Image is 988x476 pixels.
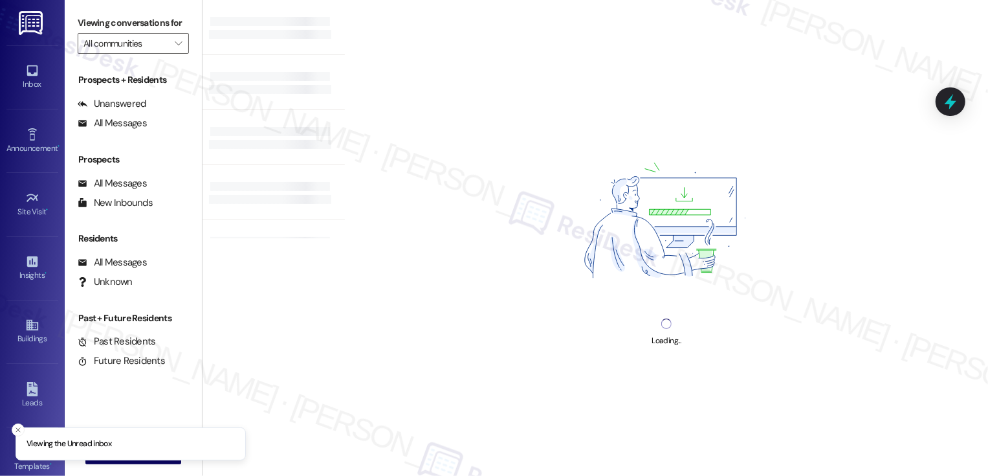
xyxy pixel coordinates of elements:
[65,73,202,87] div: Prospects + Residents
[27,438,111,450] p: Viewing the Unread inbox
[78,177,147,190] div: All Messages
[78,97,146,111] div: Unanswered
[78,275,133,289] div: Unknown
[12,424,25,436] button: Close toast
[175,38,182,49] i: 
[6,187,58,222] a: Site Visit •
[78,13,189,33] label: Viewing conversations for
[652,334,681,348] div: Loading...
[50,460,52,469] span: •
[65,153,202,166] div: Prospects
[78,335,156,348] div: Past Residents
[47,205,49,214] span: •
[6,314,58,349] a: Buildings
[83,33,168,54] input: All communities
[78,117,147,130] div: All Messages
[65,312,202,325] div: Past + Future Residents
[45,269,47,278] span: •
[78,196,153,210] div: New Inbounds
[78,354,165,368] div: Future Residents
[58,142,60,151] span: •
[65,232,202,245] div: Residents
[78,256,147,269] div: All Messages
[6,378,58,413] a: Leads
[19,11,45,35] img: ResiDesk Logo
[6,251,58,286] a: Insights •
[6,60,58,95] a: Inbox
